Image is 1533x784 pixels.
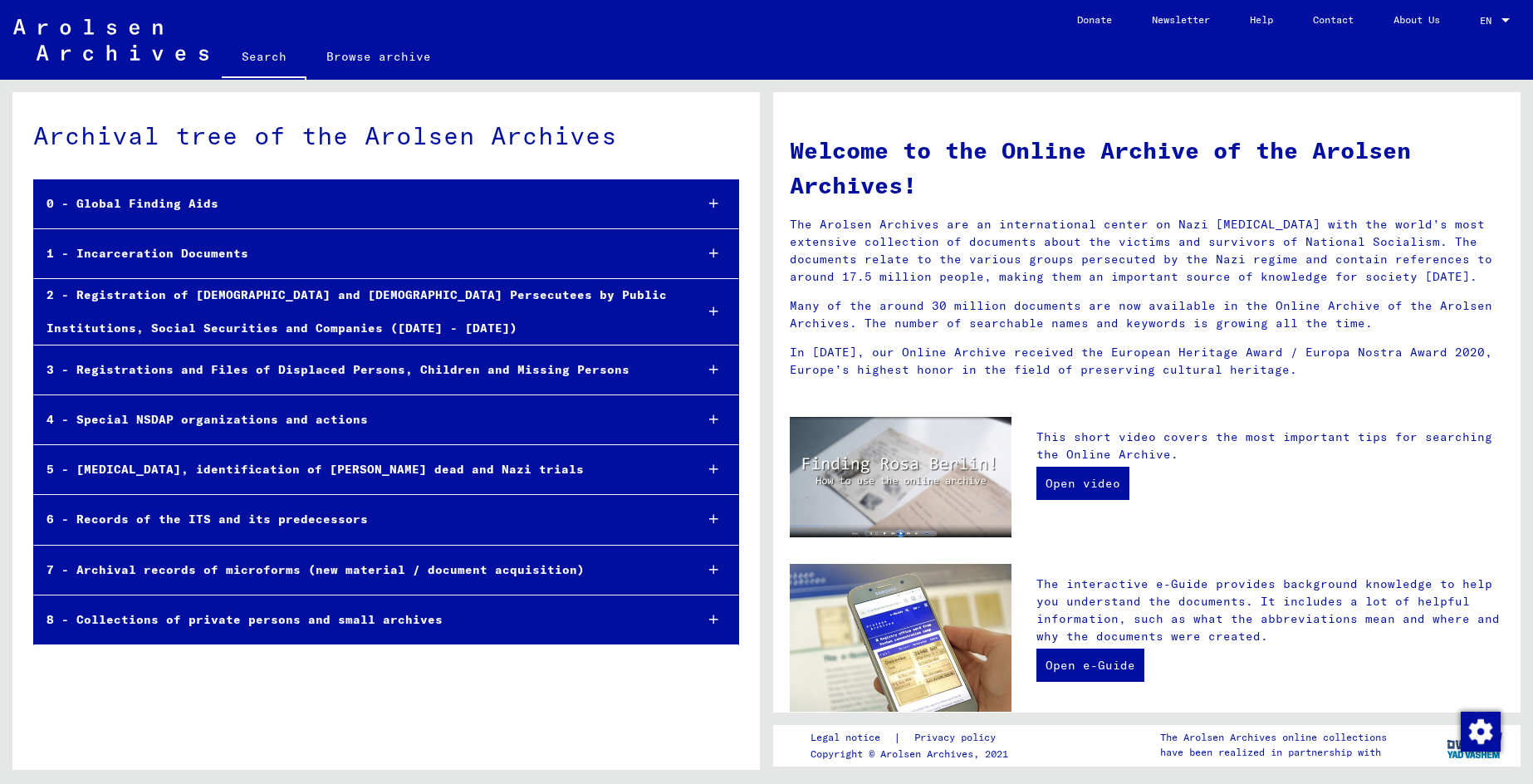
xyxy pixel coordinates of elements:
div: 4 - Special NSDAP organizations and actions [34,404,681,436]
div: 8 - Collections of private persons and small archives [34,604,681,636]
div: Archival tree of the Arolsen Archives [33,117,739,154]
a: Legal notice [811,729,894,747]
div: 7 - Archival records of microforms (new material / document acquisition) [34,554,681,586]
img: video.jpg [790,417,1011,537]
p: The Arolsen Archives online collections [1160,730,1387,745]
p: This short video covers the most important tips for searching the Online Archive. [1036,429,1504,463]
div: 5 - [MEDICAL_DATA], identification of [PERSON_NAME] dead and Nazi trials [34,453,681,486]
p: have been realized in partnership with [1160,745,1387,760]
div: 2 - Registration of [DEMOGRAPHIC_DATA] and [DEMOGRAPHIC_DATA] Persecutees by Public Institutions,... [34,279,681,344]
a: Open video [1036,467,1129,500]
div: 3 - Registrations and Files of Displaced Persons, Children and Missing Persons [34,354,681,386]
a: Browse archive [306,37,451,76]
div: 6 - Records of the ITS and its predecessors [34,503,681,536]
p: The Arolsen Archives are an international center on Nazi [MEDICAL_DATA] with the world’s most ext... [790,216,1504,286]
h1: Welcome to the Online Archive of the Arolsen Archives! [790,133,1504,203]
a: Open e-Guide [1036,649,1144,682]
div: 0 - Global Finding Aids [34,188,681,220]
img: eguide.jpg [790,564,1011,712]
span: EN [1480,15,1498,27]
p: The interactive e-Guide provides background knowledge to help you understand the documents. It in... [1036,576,1504,645]
img: Arolsen_neg.svg [13,19,208,61]
p: In [DATE], our Online Archive received the European Heritage Award / Europa Nostra Award 2020, Eu... [790,344,1504,379]
a: Search [222,37,306,80]
a: Privacy policy [901,729,1016,747]
img: Change consent [1461,712,1501,752]
p: Copyright © Arolsen Archives, 2021 [811,747,1016,762]
p: Many of the around 30 million documents are now available in the Online Archive of the Arolsen Ar... [790,297,1504,332]
div: | [811,729,1016,747]
div: Change consent [1460,711,1500,751]
img: yv_logo.png [1443,724,1506,766]
div: 1 - Incarceration Documents [34,238,681,270]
